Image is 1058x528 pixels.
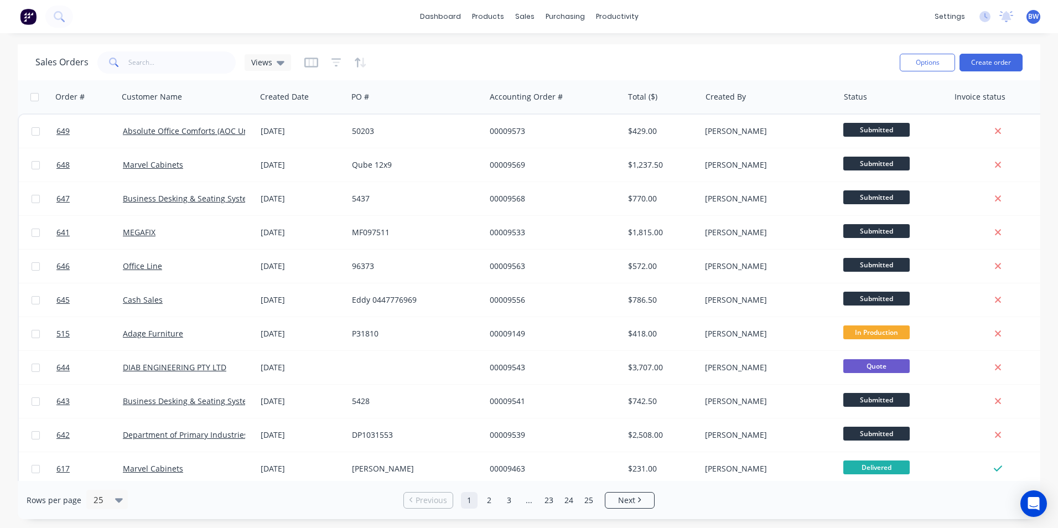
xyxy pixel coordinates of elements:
div: [DATE] [261,159,343,170]
div: Created Date [260,91,309,102]
div: $1,237.50 [628,159,693,170]
a: dashboard [414,8,466,25]
div: Qube 12x9 [352,159,475,170]
a: Cash Sales [123,294,163,305]
a: Jump forward [521,492,537,509]
div: [DATE] [261,261,343,272]
div: [PERSON_NAME] [705,463,828,474]
div: $2,508.00 [628,429,693,441]
span: Rows per page [27,495,81,506]
a: Department of Primary Industries & Regional Devel [123,429,313,440]
a: Page 3 [501,492,517,509]
div: PO # [351,91,369,102]
div: Total ($) [628,91,657,102]
div: Open Intercom Messenger [1020,490,1047,517]
a: 643 [56,385,123,418]
div: [PERSON_NAME] [705,429,828,441]
a: 644 [56,351,123,384]
div: settings [929,8,971,25]
div: 00009539 [490,429,613,441]
span: In Production [843,325,910,339]
div: [DATE] [261,193,343,204]
a: MEGAFIX [123,227,155,237]
span: 646 [56,261,70,272]
a: Absolute Office Comforts (AOC Unit Trust) [123,126,277,136]
div: [DATE] [261,396,343,407]
span: Next [618,495,635,506]
div: $572.00 [628,261,693,272]
div: $3,707.00 [628,362,693,373]
span: Previous [416,495,447,506]
a: 648 [56,148,123,182]
span: 515 [56,328,70,339]
div: Status [844,91,867,102]
div: $742.50 [628,396,693,407]
div: Eddy 0447776969 [352,294,475,306]
div: [DATE] [261,362,343,373]
div: [DATE] [261,294,343,306]
div: 00009573 [490,126,613,137]
div: [PERSON_NAME] [705,328,828,339]
a: Office Line [123,261,162,271]
div: [PERSON_NAME] [705,261,828,272]
span: 648 [56,159,70,170]
button: Options [900,54,955,71]
div: 00009541 [490,396,613,407]
span: Views [251,56,272,68]
a: 649 [56,115,123,148]
a: 515 [56,317,123,350]
div: sales [510,8,540,25]
a: Adage Furniture [123,328,183,339]
a: DIAB ENGINEERING PTY LTD [123,362,226,372]
div: 00009556 [490,294,613,306]
a: Business Desking & Seating Systems [123,396,258,406]
a: Previous page [404,495,453,506]
div: [PERSON_NAME] [705,126,828,137]
a: Business Desking & Seating Systems [123,193,258,204]
div: Order # [55,91,85,102]
a: Page 23 [541,492,557,509]
div: 00009533 [490,227,613,238]
a: 617 [56,452,123,485]
div: [DATE] [261,227,343,238]
button: Create order [960,54,1023,71]
a: Page 24 [561,492,577,509]
span: Submitted [843,393,910,407]
a: Next page [605,495,654,506]
div: Created By [706,91,746,102]
div: 00009569 [490,159,613,170]
div: 96373 [352,261,475,272]
div: $770.00 [628,193,693,204]
div: 00009543 [490,362,613,373]
span: 642 [56,429,70,441]
span: 649 [56,126,70,137]
a: 645 [56,283,123,317]
div: $231.00 [628,463,693,474]
span: Submitted [843,224,910,238]
span: Delivered [843,460,910,474]
span: BW [1028,12,1039,22]
a: 641 [56,216,123,249]
span: Submitted [843,123,910,137]
span: 643 [56,396,70,407]
div: productivity [590,8,644,25]
h1: Sales Orders [35,57,89,68]
div: $418.00 [628,328,693,339]
span: Submitted [843,190,910,204]
img: Factory [20,8,37,25]
div: [DATE] [261,328,343,339]
a: Page 25 [580,492,597,509]
div: MF097511 [352,227,475,238]
span: 617 [56,463,70,474]
a: Page 2 [481,492,497,509]
div: [DATE] [261,463,343,474]
div: $786.50 [628,294,693,306]
div: [PERSON_NAME] [705,294,828,306]
div: 5437 [352,193,475,204]
div: 00009568 [490,193,613,204]
div: Customer Name [122,91,182,102]
div: P31810 [352,328,475,339]
div: [PERSON_NAME] [705,227,828,238]
a: 646 [56,250,123,283]
div: 5428 [352,396,475,407]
